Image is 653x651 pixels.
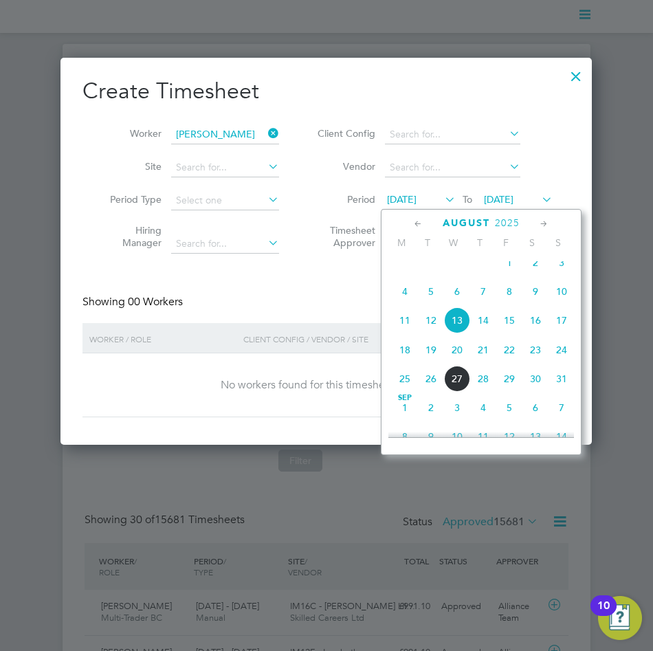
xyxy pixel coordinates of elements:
[100,127,162,140] label: Worker
[313,160,375,173] label: Vendor
[392,278,418,305] span: 4
[458,190,476,208] span: To
[313,224,375,249] label: Timesheet Approver
[444,337,470,363] span: 20
[313,127,375,140] label: Client Config
[240,323,471,355] div: Client Config / Vendor / Site
[496,278,522,305] span: 8
[418,366,444,392] span: 26
[82,295,186,309] div: Showing
[597,606,610,624] div: 10
[522,307,549,333] span: 16
[496,423,522,450] span: 12
[100,224,162,249] label: Hiring Manager
[100,160,162,173] label: Site
[444,395,470,421] span: 3
[522,366,549,392] span: 30
[470,337,496,363] span: 21
[171,158,279,177] input: Search for...
[418,395,444,421] span: 2
[444,423,470,450] span: 10
[549,395,575,421] span: 7
[82,77,570,106] h2: Create Timesheet
[522,423,549,450] span: 13
[470,395,496,421] span: 4
[522,250,549,276] span: 2
[496,366,522,392] span: 29
[392,366,418,392] span: 25
[441,236,467,249] span: W
[313,193,375,206] label: Period
[444,278,470,305] span: 6
[86,323,240,355] div: Worker / Role
[470,307,496,333] span: 14
[598,596,642,640] button: Open Resource Center, 10 new notifications
[171,234,279,254] input: Search for...
[549,366,575,392] span: 31
[385,125,520,144] input: Search for...
[128,295,183,309] span: 00 Workers
[443,217,490,229] span: August
[392,395,418,421] span: 1
[484,193,513,206] span: [DATE]
[496,307,522,333] span: 15
[496,250,522,276] span: 1
[496,395,522,421] span: 5
[444,307,470,333] span: 13
[418,278,444,305] span: 5
[470,366,496,392] span: 28
[100,193,162,206] label: Period Type
[392,423,418,450] span: 8
[495,217,520,229] span: 2025
[470,423,496,450] span: 11
[522,395,549,421] span: 6
[387,193,417,206] span: [DATE]
[388,236,414,249] span: M
[519,236,545,249] span: S
[385,158,520,177] input: Search for...
[392,307,418,333] span: 11
[522,337,549,363] span: 23
[418,423,444,450] span: 9
[392,395,418,401] span: Sep
[549,250,575,276] span: 3
[549,307,575,333] span: 17
[418,307,444,333] span: 12
[493,236,519,249] span: F
[522,278,549,305] span: 9
[418,337,444,363] span: 19
[549,337,575,363] span: 24
[545,236,571,249] span: S
[470,278,496,305] span: 7
[549,423,575,450] span: 14
[496,337,522,363] span: 22
[171,125,279,144] input: Search for...
[414,236,441,249] span: T
[171,191,279,210] input: Select one
[467,236,493,249] span: T
[392,337,418,363] span: 18
[444,366,470,392] span: 27
[86,378,566,393] div: No workers found for this timesheet period.
[549,278,575,305] span: 10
